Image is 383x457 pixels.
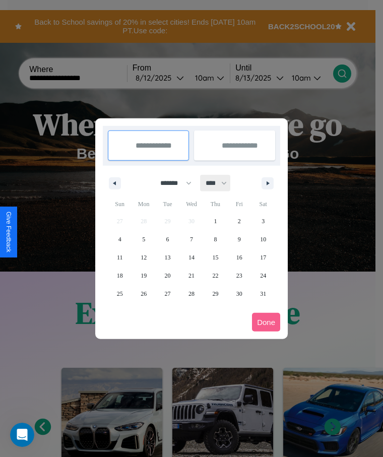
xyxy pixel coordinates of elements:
span: 22 [212,267,218,285]
span: 1 [214,212,217,230]
button: 12 [132,248,155,267]
button: 31 [251,285,275,303]
span: 26 [141,285,147,303]
span: 7 [190,230,193,248]
button: 7 [179,230,203,248]
button: 15 [204,248,227,267]
button: 26 [132,285,155,303]
span: 23 [236,267,242,285]
span: Fri [227,196,251,212]
span: 5 [142,230,145,248]
button: 23 [227,267,251,285]
button: 1 [204,212,227,230]
button: 22 [204,267,227,285]
span: Sat [251,196,275,212]
span: 10 [260,230,266,248]
button: 28 [179,285,203,303]
span: 2 [238,212,241,230]
iframe: Intercom live chat [10,423,34,447]
span: 29 [212,285,218,303]
span: 14 [188,248,195,267]
button: 20 [156,267,179,285]
button: 14 [179,248,203,267]
span: 12 [141,248,147,267]
span: 16 [236,248,242,267]
span: 24 [260,267,266,285]
button: 6 [156,230,179,248]
button: 17 [251,248,275,267]
button: Done [252,313,280,332]
span: Sun [108,196,132,212]
span: 17 [260,248,266,267]
span: 15 [212,248,218,267]
div: Give Feedback [5,212,12,252]
span: 19 [141,267,147,285]
span: 3 [262,212,265,230]
span: 31 [260,285,266,303]
span: 4 [118,230,121,248]
span: 13 [165,248,171,267]
button: 10 [251,230,275,248]
button: 29 [204,285,227,303]
button: 19 [132,267,155,285]
button: 25 [108,285,132,303]
span: Thu [204,196,227,212]
span: 20 [165,267,171,285]
span: 28 [188,285,195,303]
span: 21 [188,267,195,285]
span: 6 [166,230,169,248]
span: 27 [165,285,171,303]
button: 18 [108,267,132,285]
span: Wed [179,196,203,212]
button: 8 [204,230,227,248]
button: 24 [251,267,275,285]
button: 4 [108,230,132,248]
button: 13 [156,248,179,267]
button: 11 [108,248,132,267]
button: 16 [227,248,251,267]
span: Mon [132,196,155,212]
button: 30 [227,285,251,303]
button: 27 [156,285,179,303]
span: 30 [236,285,242,303]
button: 9 [227,230,251,248]
span: 25 [117,285,123,303]
button: 3 [251,212,275,230]
span: 18 [117,267,123,285]
button: 5 [132,230,155,248]
span: 11 [117,248,123,267]
span: Tue [156,196,179,212]
span: 8 [214,230,217,248]
button: 21 [179,267,203,285]
button: 2 [227,212,251,230]
span: 9 [238,230,241,248]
